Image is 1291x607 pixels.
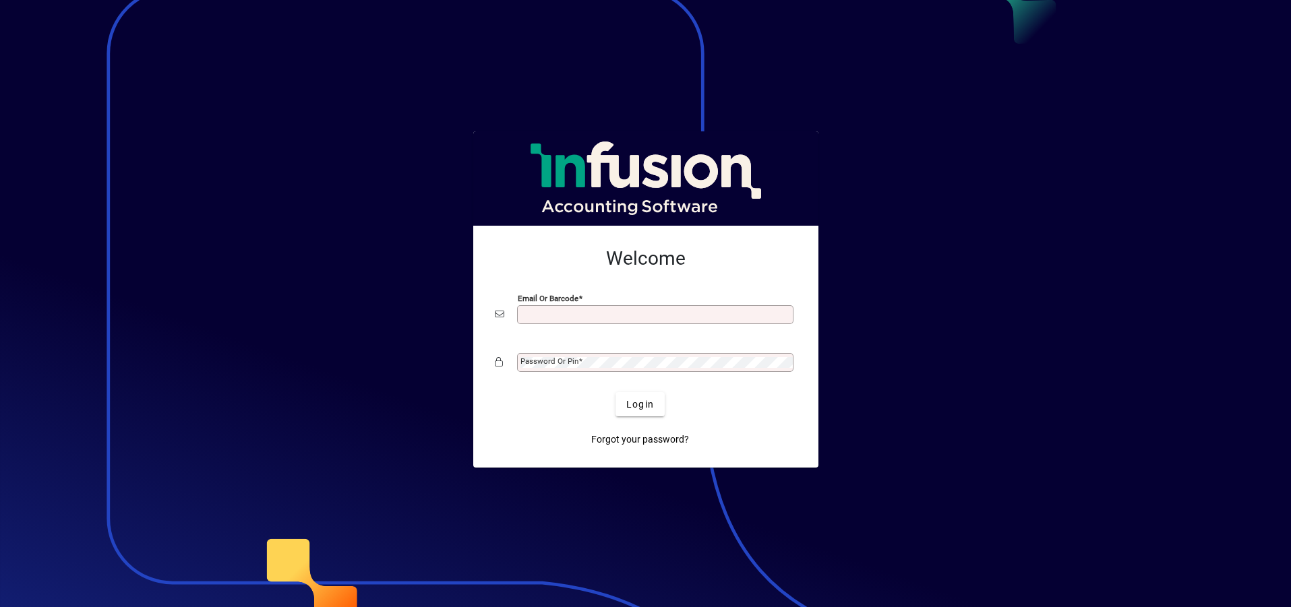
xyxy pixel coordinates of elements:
[518,294,578,303] mat-label: Email or Barcode
[495,247,797,270] h2: Welcome
[586,427,694,451] a: Forgot your password?
[616,392,665,416] button: Login
[626,397,654,412] span: Login
[591,433,689,447] span: Forgot your password?
[520,356,578,366] mat-label: Password or Pin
